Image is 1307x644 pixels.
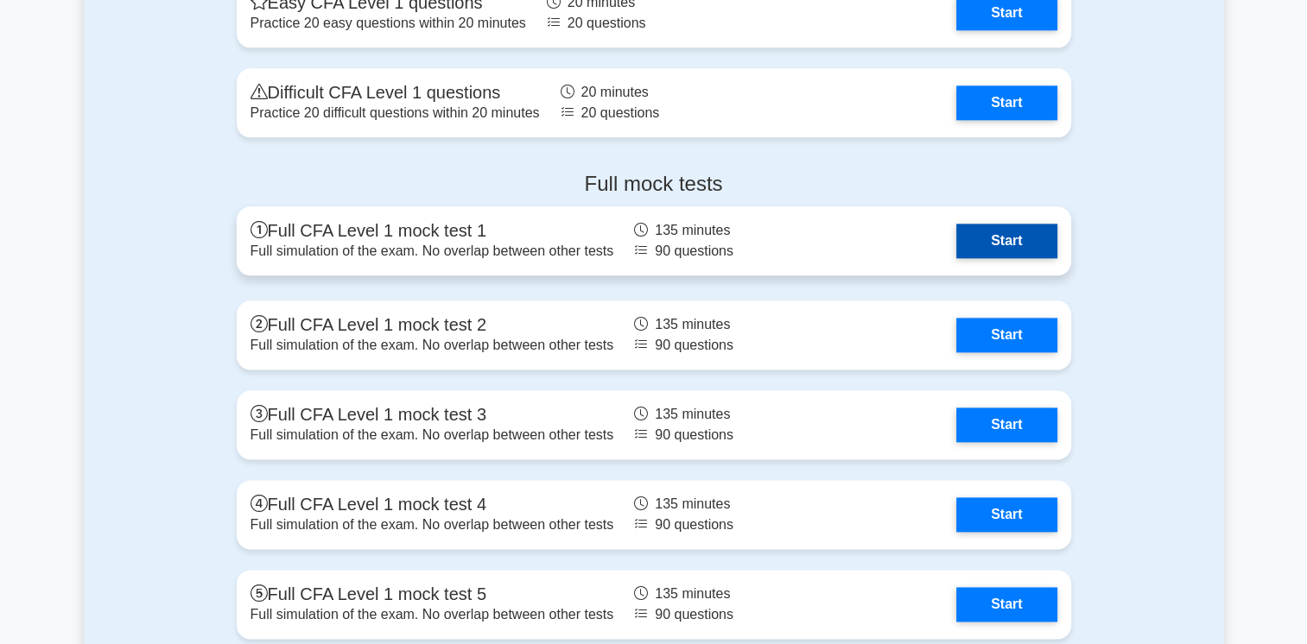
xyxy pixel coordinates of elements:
[956,85,1056,120] a: Start
[237,172,1071,197] h4: Full mock tests
[956,587,1056,622] a: Start
[956,407,1056,442] a: Start
[956,318,1056,352] a: Start
[956,224,1056,258] a: Start
[956,497,1056,532] a: Start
